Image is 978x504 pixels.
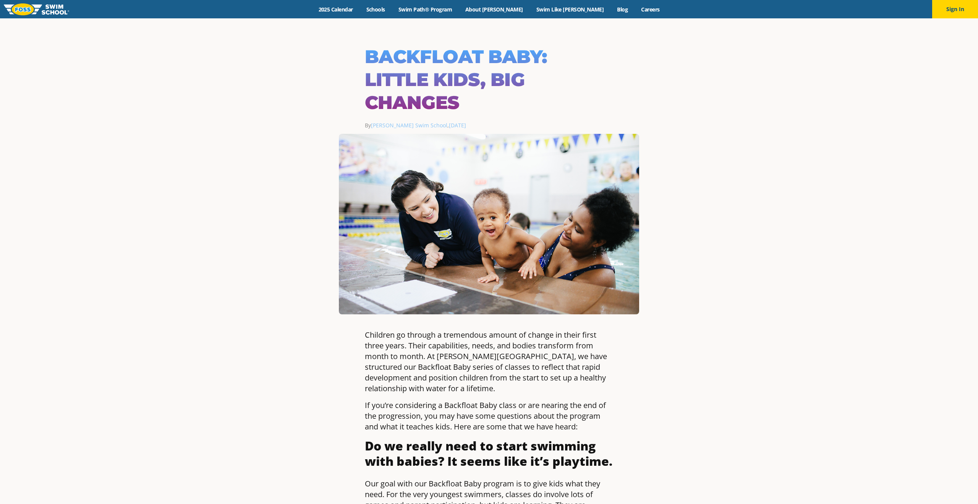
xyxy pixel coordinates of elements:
[365,122,447,129] span: By
[459,6,530,13] a: About [PERSON_NAME]
[365,330,613,394] p: Children go through a tremendous amount of change in their first three years. Their capabilities,...
[371,122,447,129] a: [PERSON_NAME] Swim School
[447,122,466,129] span: ,
[449,122,466,129] a: [DATE]
[610,6,635,13] a: Blog
[365,437,612,469] strong: Do we really need to start swimming with babies? It seems like it’s playtime.
[4,3,69,15] img: FOSS Swim School Logo
[365,400,613,432] p: If you’re considering a Backfloat Baby class or are nearing the end of the progression, you may h...
[392,6,458,13] a: Swim Path® Program
[529,6,610,13] a: Swim Like [PERSON_NAME]
[365,45,613,114] h1: Backfloat Baby: Little Kids, Big Changes
[312,6,359,13] a: 2025 Calendar
[635,6,666,13] a: Careers
[359,6,392,13] a: Schools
